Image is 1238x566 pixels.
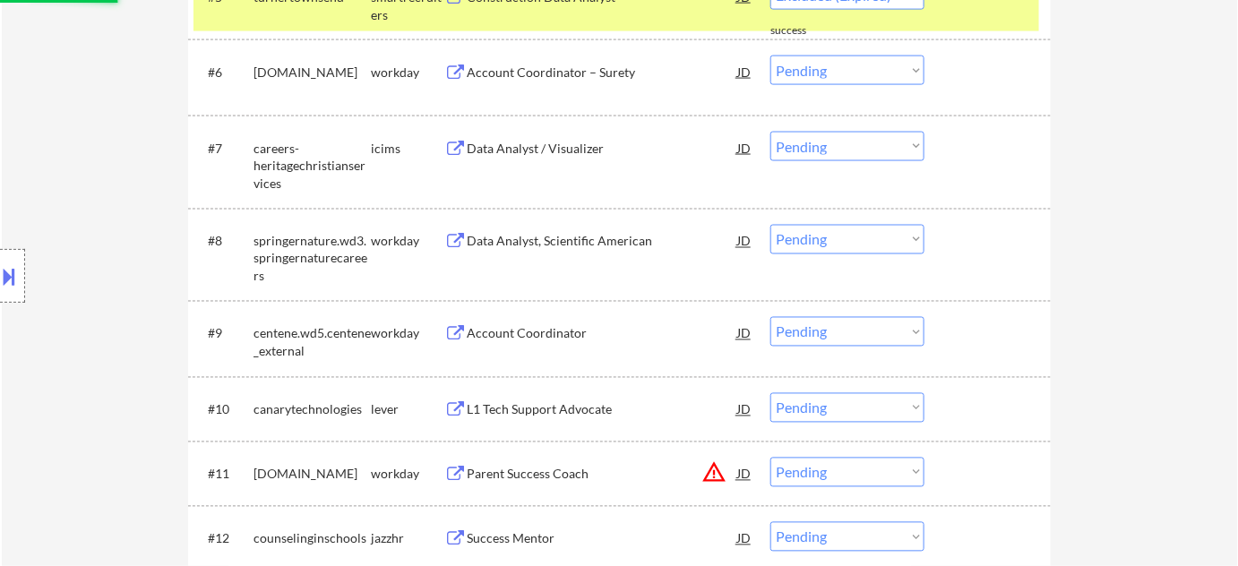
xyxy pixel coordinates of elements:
div: success [770,23,842,39]
div: jazzhr [371,530,444,548]
div: JD [735,522,753,554]
button: warning_amber [701,460,726,485]
div: workday [371,325,444,343]
div: workday [371,466,444,484]
div: #11 [208,466,239,484]
div: #12 [208,530,239,548]
div: JD [735,225,753,257]
div: Success Mentor [467,530,737,548]
div: #6 [208,64,239,81]
div: Parent Success Coach [467,466,737,484]
div: JD [735,317,753,349]
div: JD [735,458,753,490]
div: workday [371,64,444,81]
div: Data Analyst / Visualizer [467,140,737,158]
div: L1 Tech Support Advocate [467,401,737,419]
div: Data Analyst, Scientific American [467,233,737,251]
div: JD [735,132,753,164]
div: Account Coordinator – Surety [467,64,737,81]
div: workday [371,233,444,251]
div: Account Coordinator [467,325,737,343]
div: icims [371,140,444,158]
div: lever [371,401,444,419]
div: counselinginschools [254,530,371,548]
div: JD [735,393,753,425]
div: JD [735,56,753,88]
div: [DOMAIN_NAME] [254,466,371,484]
div: [DOMAIN_NAME] [254,64,371,81]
